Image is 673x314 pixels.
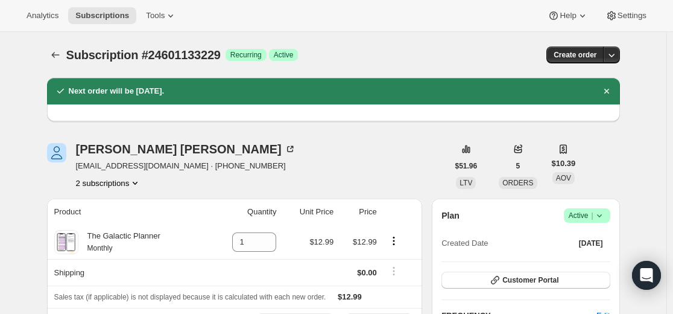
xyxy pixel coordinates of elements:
button: Product actions [76,177,142,189]
span: Recurring [230,50,262,60]
span: Subscriptions [75,11,129,21]
span: Active [274,50,294,60]
button: Subscriptions [68,7,136,24]
img: product img [55,230,77,254]
button: Settings [598,7,654,24]
span: Create order [554,50,596,60]
span: 5 [516,161,520,171]
button: Analytics [19,7,66,24]
button: Customer Portal [441,272,610,289]
button: 5 [509,158,528,175]
th: Shipping [47,259,209,286]
span: ORDERS [502,179,533,187]
span: $12.99 [353,237,377,246]
div: Open Intercom Messenger [632,261,661,290]
button: Dismiss notification [598,83,615,100]
span: Tools [146,11,165,21]
button: Tools [139,7,184,24]
span: $10.39 [552,158,576,170]
button: $51.96 [448,158,485,175]
div: [PERSON_NAME] [PERSON_NAME] [76,143,296,155]
div: The Galactic Planner [78,230,160,254]
th: Unit Price [280,199,337,225]
button: Create order [546,46,604,63]
span: Settings [618,11,646,21]
span: [DATE] [579,239,603,248]
span: | [591,211,593,220]
span: Created Date [441,237,488,249]
span: $51.96 [455,161,478,171]
h2: Next order will be [DATE]. [69,85,165,97]
span: Active [569,210,605,222]
span: [EMAIL_ADDRESS][DOMAIN_NAME] · [PHONE_NUMBER] [76,160,296,172]
button: Product actions [384,234,403,248]
h2: Plan [441,210,460,222]
span: Stella Logan [47,143,66,162]
button: Shipping actions [384,264,403,278]
th: Product [47,199,209,225]
span: Customer Portal [502,275,558,285]
span: $12.99 [338,292,362,301]
span: $0.00 [357,268,377,277]
span: Subscription #24601133229 [66,48,221,62]
span: AOV [556,174,571,182]
span: Analytics [27,11,58,21]
span: $12.99 [309,237,333,246]
span: Sales tax (if applicable) is not displayed because it is calculated with each new order. [54,293,326,301]
button: Help [540,7,595,24]
th: Quantity [209,199,280,225]
small: Monthly [87,244,113,252]
th: Price [337,199,381,225]
button: Subscriptions [47,46,64,63]
span: LTV [460,179,472,187]
button: [DATE] [572,235,610,252]
span: Help [560,11,576,21]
